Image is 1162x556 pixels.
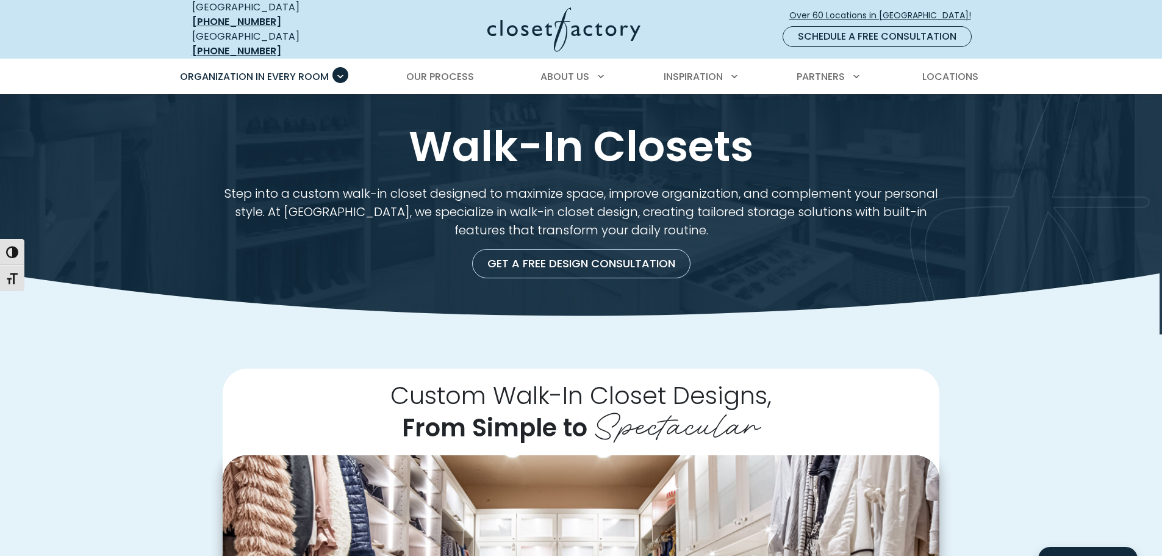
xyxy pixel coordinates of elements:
[594,398,760,447] span: Spectacular
[472,249,690,278] a: Get a Free Design Consultation
[487,7,640,52] img: Closet Factory Logo
[789,5,981,26] a: Over 60 Locations in [GEOGRAPHIC_DATA]!
[180,70,329,84] span: Organization in Every Room
[402,411,587,445] span: From Simple to
[192,15,281,29] a: [PHONE_NUMBER]
[192,29,369,59] div: [GEOGRAPHIC_DATA]
[922,70,978,84] span: Locations
[190,123,973,170] h1: Walk-In Closets
[664,70,723,84] span: Inspiration
[223,184,939,239] p: Step into a custom walk-in closet designed to maximize space, improve organization, and complemen...
[783,26,972,47] a: Schedule a Free Consultation
[540,70,589,84] span: About Us
[390,378,772,413] span: Custom Walk-In Closet Designs,
[789,9,981,22] span: Over 60 Locations in [GEOGRAPHIC_DATA]!
[192,44,281,58] a: [PHONE_NUMBER]
[171,60,991,94] nav: Primary Menu
[406,70,474,84] span: Our Process
[797,70,845,84] span: Partners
